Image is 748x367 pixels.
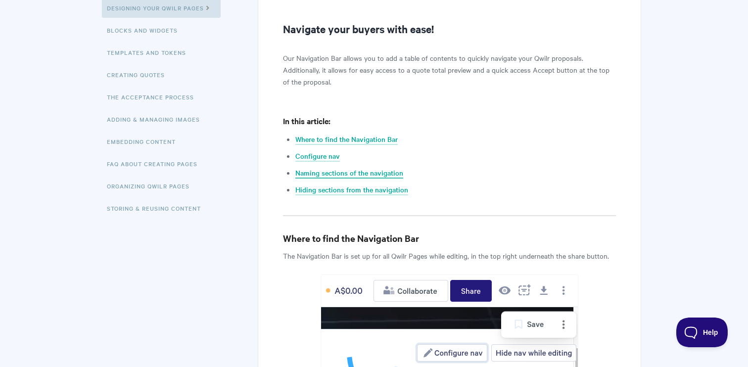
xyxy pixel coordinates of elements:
a: The Acceptance Process [107,87,201,107]
a: Where to find the Navigation Bar [295,134,398,145]
a: Blocks and Widgets [107,20,185,40]
a: Hiding sections from the navigation [295,184,408,195]
a: Templates and Tokens [107,43,193,62]
h3: Where to find the Navigation Bar [283,231,616,245]
a: Adding & Managing Images [107,109,207,129]
b: In this article: [283,115,330,126]
a: Configure nav [295,151,340,162]
a: Creating Quotes [107,65,172,85]
p: The Navigation Bar is set up for all Qwilr Pages while editing, in the top right underneath the s... [283,250,616,262]
a: Naming sections of the navigation [295,168,403,179]
p: Our Navigation Bar allows you to add a table of contents to quickly navigate your Qwilr proposals... [283,52,616,88]
a: Embedding Content [107,132,183,151]
a: FAQ About Creating Pages [107,154,205,174]
iframe: Toggle Customer Support [676,318,728,347]
h2: Navigate your buyers with ease! [283,21,616,37]
a: Organizing Qwilr Pages [107,176,197,196]
a: Storing & Reusing Content [107,198,208,218]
